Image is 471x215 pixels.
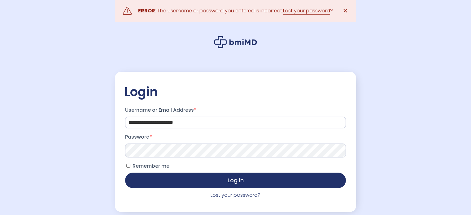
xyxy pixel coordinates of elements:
[138,7,155,14] strong: ERROR
[343,6,348,15] span: ✕
[133,162,169,170] span: Remember me
[339,5,351,17] a: ✕
[138,6,333,15] div: : The username or password you entered is incorrect. ?
[126,164,130,168] input: Remember me
[125,105,346,115] label: Username or Email Address
[211,191,260,199] a: Lost your password?
[125,132,346,142] label: Password
[283,7,330,15] a: Lost your password
[124,84,347,100] h2: Login
[125,173,346,188] button: Log in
